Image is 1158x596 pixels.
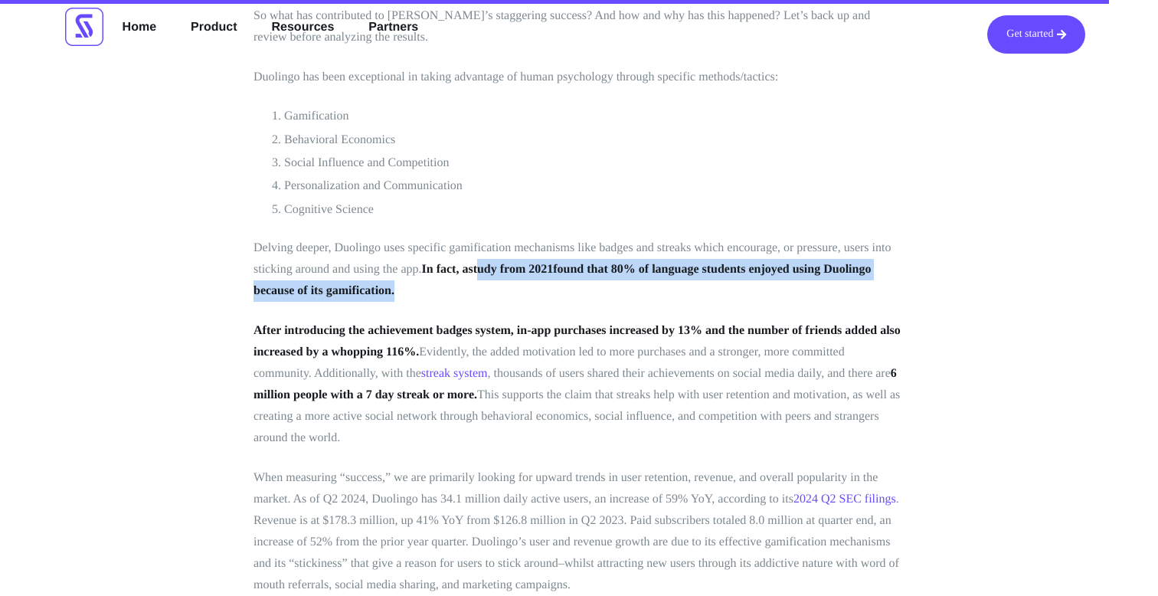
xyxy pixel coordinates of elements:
[260,15,346,40] a: Resources
[357,15,430,40] a: Partners
[254,320,904,449] p: Evidently, the added motivation led to more purchases and a stronger, more committed community. A...
[284,200,904,220] li: Cognitive Science
[179,15,248,40] a: Product
[111,15,168,40] a: Home
[254,324,901,359] strong: After introducing the achievement badges system, in-app purchases increased by 13% and the number...
[284,176,904,196] li: Personalization and Communication
[254,467,904,596] p: When measuring “success,” we are primarily looking for upward trends in user retention, revenue, ...
[65,8,103,46] img: Scrimmage Square Icon Logo
[284,106,904,126] li: Gamification
[254,67,904,88] p: Duolingo has been exceptional in taking advantage of human psychology through specific methods/ta...
[422,263,469,276] strong: In fact, a
[468,263,553,276] a: study from 2021
[793,493,896,506] a: 2024 Q2 SEC filings
[284,130,904,150] li: Behavioral Economics
[987,15,1085,54] a: Get started
[254,237,904,302] p: Delving deeper, Duolingo uses specific gamification mechanisms like badges and streaks which enco...
[111,15,430,40] nav: Menu
[284,153,904,173] li: Social Influence and Competition
[421,367,488,380] a: streak system
[254,263,871,297] strong: found that 80% of language students enjoyed using Duolingo because of its gamification.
